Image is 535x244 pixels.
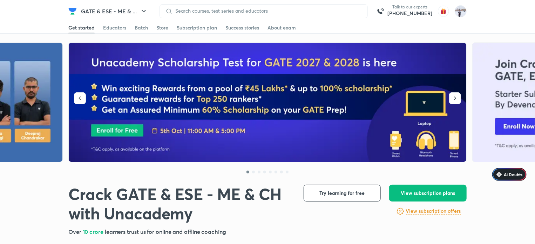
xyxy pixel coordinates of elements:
[177,24,217,31] div: Subscription plan
[267,24,296,31] div: About exam
[103,24,126,31] div: Educators
[68,7,77,15] img: Company Logo
[455,5,467,17] img: Nikhil
[225,22,259,33] a: Success stories
[77,4,152,18] button: GATE & ESE - ME & ...
[105,228,226,235] span: learners trust us for online and offline coaching
[387,10,432,17] a: [PHONE_NUMBER]
[68,228,83,235] span: Over
[225,24,259,31] div: Success stories
[177,22,217,33] a: Subscription plan
[304,185,381,202] button: Try learning for free
[172,8,362,14] input: Search courses, test series and educators
[387,4,432,10] p: Talk to our experts
[496,172,502,177] img: Icon
[504,172,522,177] span: Ai Doubts
[135,22,148,33] a: Batch
[83,228,105,235] span: 10 crore
[267,22,296,33] a: About exam
[373,4,387,18] img: call-us
[68,22,95,33] a: Get started
[68,185,292,223] h1: Crack GATE & ESE - ME & CH with Unacademy
[68,24,95,31] div: Get started
[492,168,527,181] a: Ai Doubts
[320,190,365,197] span: Try learning for free
[135,24,148,31] div: Batch
[156,22,168,33] a: Store
[389,185,467,202] button: View subscription plans
[438,6,449,17] img: avatar
[156,24,168,31] div: Store
[401,190,455,197] span: View subscription plans
[103,22,126,33] a: Educators
[406,207,461,216] a: View subscription offers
